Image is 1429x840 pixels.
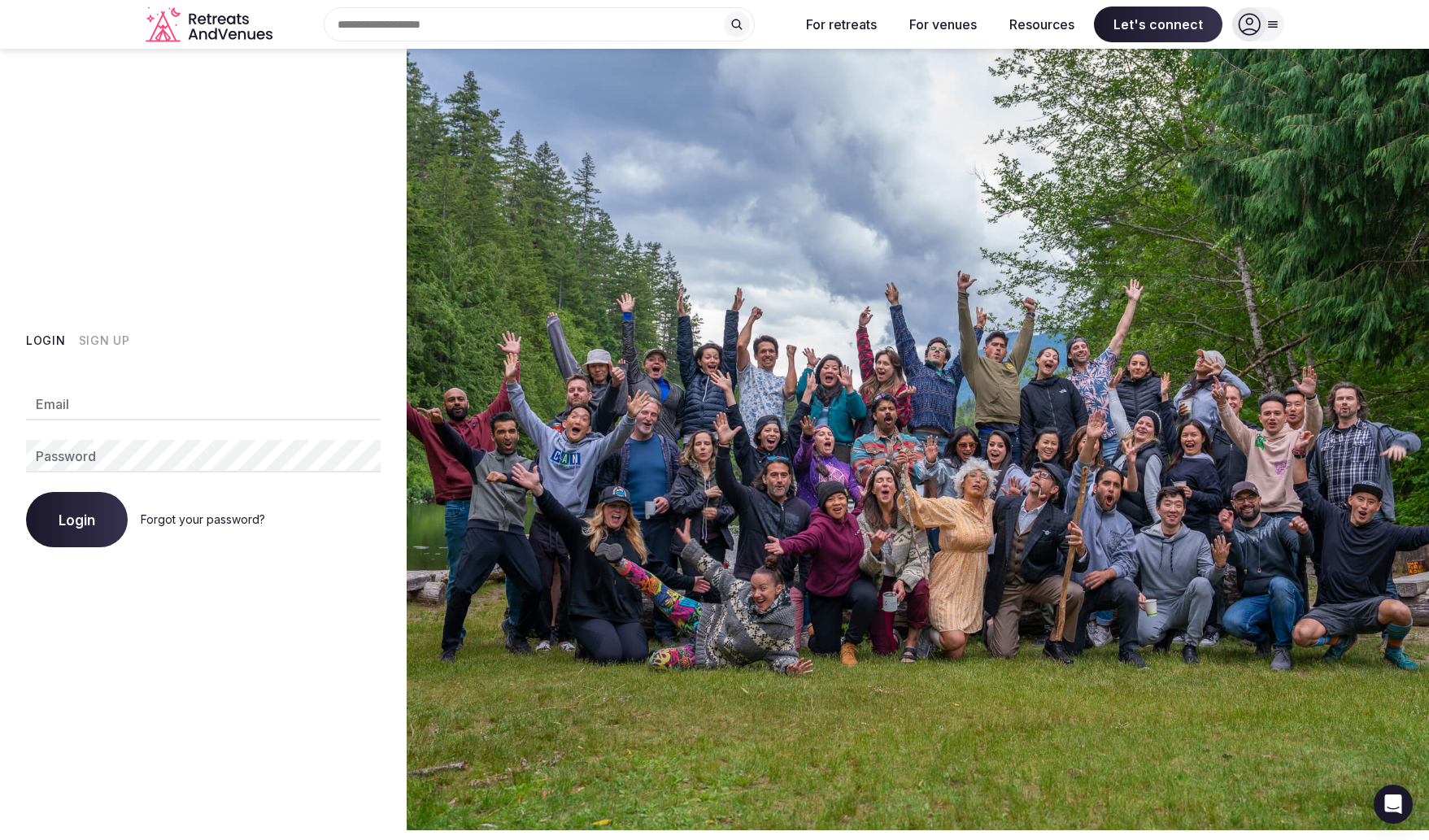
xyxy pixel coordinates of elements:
a: Visit the homepage [146,7,276,43]
span: Let's connect [1094,7,1222,42]
a: Forgot your password? [141,512,265,526]
button: Login [26,333,66,349]
button: Sign Up [79,333,130,349]
button: For venues [896,7,990,42]
div: Open Intercom Messenger [1374,785,1413,824]
img: My Account Background [407,49,1429,830]
button: Resources [996,7,1087,42]
span: Login [59,511,95,528]
button: For retreats [793,7,890,42]
button: Login [26,492,128,547]
svg: Retreats and Venues company logo [146,7,276,43]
